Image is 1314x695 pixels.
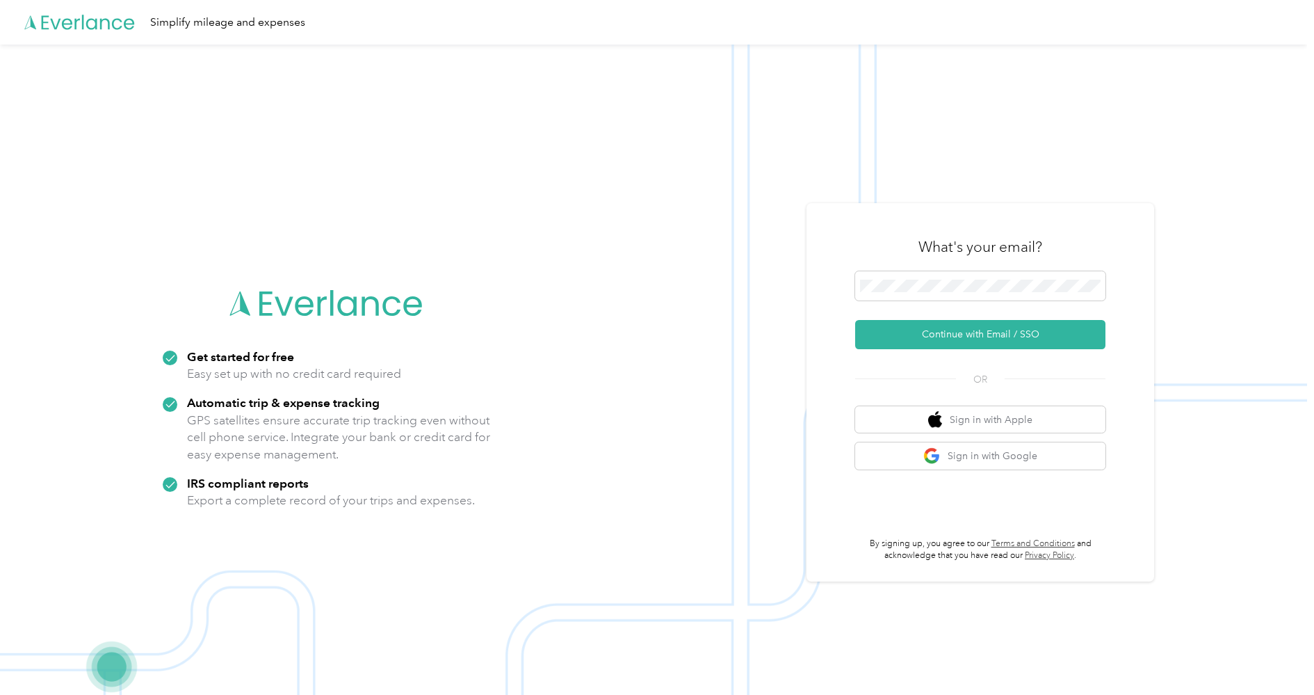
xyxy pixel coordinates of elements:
[956,372,1005,387] span: OR
[187,412,491,463] p: GPS satellites ensure accurate trip tracking even without cell phone service. Integrate your bank...
[923,447,941,465] img: google logo
[991,538,1075,549] a: Terms and Conditions
[150,14,305,31] div: Simplify mileage and expenses
[1236,617,1314,695] iframe: Everlance-gr Chat Button Frame
[187,492,475,509] p: Export a complete record of your trips and expenses.
[187,395,380,410] strong: Automatic trip & expense tracking
[187,476,309,490] strong: IRS compliant reports
[918,237,1042,257] h3: What's your email?
[855,320,1105,349] button: Continue with Email / SSO
[855,442,1105,470] button: google logoSign in with Google
[1025,550,1074,561] a: Privacy Policy
[855,406,1105,433] button: apple logoSign in with Apple
[928,411,942,429] img: apple logo
[187,365,401,383] p: Easy set up with no credit card required
[855,538,1105,562] p: By signing up, you agree to our and acknowledge that you have read our .
[187,349,294,364] strong: Get started for free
